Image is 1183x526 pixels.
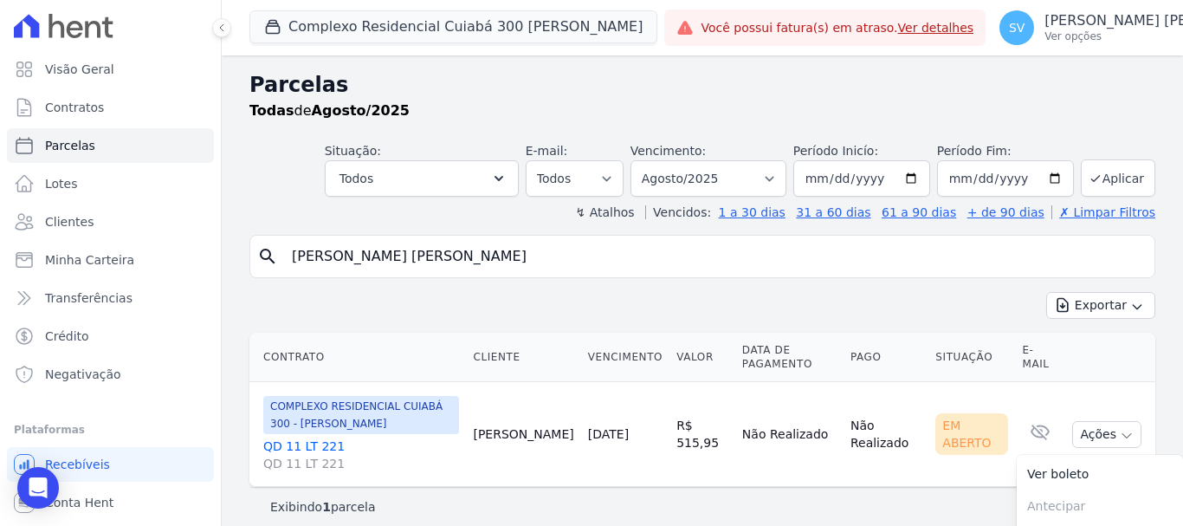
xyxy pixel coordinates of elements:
[1017,458,1183,490] a: Ver boleto
[844,333,928,382] th: Pago
[17,467,59,509] div: Open Intercom Messenger
[7,357,214,392] a: Negativação
[735,333,844,382] th: Data de Pagamento
[325,160,519,197] button: Todos
[588,427,629,441] a: [DATE]
[935,413,1008,455] div: Em Aberto
[7,485,214,520] a: Conta Hent
[1015,333,1065,382] th: E-mail
[281,239,1147,274] input: Buscar por nome do lote ou do cliente
[645,205,711,219] label: Vencidos:
[844,382,928,487] td: Não Realizado
[325,144,381,158] label: Situação:
[45,61,114,78] span: Visão Geral
[249,101,410,121] p: de
[898,21,974,35] a: Ver detalhes
[735,382,844,487] td: Não Realizado
[669,333,735,382] th: Valor
[7,281,214,315] a: Transferências
[7,205,214,239] a: Clientes
[7,52,214,87] a: Visão Geral
[7,128,214,163] a: Parcelas
[796,205,870,219] a: 31 a 60 dias
[45,137,95,154] span: Parcelas
[1072,421,1141,448] button: Ações
[45,99,104,116] span: Contratos
[7,243,214,277] a: Minha Carteira
[967,205,1044,219] a: + de 90 dias
[45,494,113,511] span: Conta Hent
[270,498,376,516] p: Exibindo parcela
[581,333,669,382] th: Vencimento
[7,90,214,125] a: Contratos
[630,144,706,158] label: Vencimento:
[45,289,133,307] span: Transferências
[7,319,214,354] a: Crédito
[7,166,214,201] a: Lotes
[526,144,568,158] label: E-mail:
[45,175,78,192] span: Lotes
[882,205,956,219] a: 61 a 90 dias
[263,396,459,434] span: COMPLEXO RESIDENCIAL CUIABÁ 300 - [PERSON_NAME]
[263,438,459,472] a: QD 11 LT 221QD 11 LT 221
[45,328,89,345] span: Crédito
[263,455,459,472] span: QD 11 LT 221
[45,456,110,473] span: Recebíveis
[793,144,878,158] label: Período Inicío:
[1009,22,1025,34] span: SV
[45,366,121,383] span: Negativação
[322,500,331,514] b: 1
[466,333,580,382] th: Cliente
[7,447,214,482] a: Recebíveis
[937,142,1074,160] label: Período Fim:
[339,168,373,189] span: Todos
[249,69,1155,101] h2: Parcelas
[45,213,94,231] span: Clientes
[249,333,466,382] th: Contrato
[1046,292,1155,319] button: Exportar
[45,251,134,269] span: Minha Carteira
[575,205,634,219] label: ↯ Atalhos
[257,246,278,267] i: search
[14,419,207,440] div: Plataformas
[669,382,735,487] td: R$ 515,95
[312,102,410,119] strong: Agosto/2025
[701,19,973,37] span: Você possui fatura(s) em atraso.
[466,382,580,487] td: [PERSON_NAME]
[928,333,1015,382] th: Situação
[1051,205,1155,219] a: ✗ Limpar Filtros
[249,10,657,43] button: Complexo Residencial Cuiabá 300 [PERSON_NAME]
[249,102,294,119] strong: Todas
[1081,159,1155,197] button: Aplicar
[719,205,785,219] a: 1 a 30 dias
